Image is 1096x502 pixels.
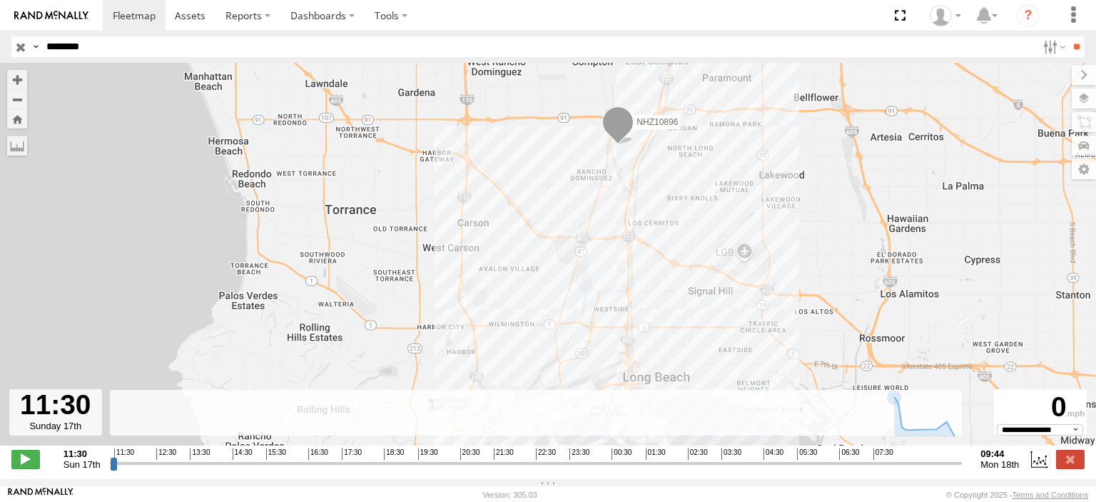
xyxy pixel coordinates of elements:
[156,448,176,460] span: 12:30
[342,448,362,460] span: 17:30
[8,488,73,502] a: Visit our Website
[646,448,666,460] span: 01:30
[384,448,404,460] span: 18:30
[14,11,88,21] img: rand-logo.svg
[1013,491,1088,499] a: Terms and Conditions
[996,391,1085,423] div: 0
[688,448,708,460] span: 02:30
[30,36,41,57] label: Search Query
[64,448,101,459] strong: 11:30
[308,448,328,460] span: 16:30
[7,70,27,89] button: Zoom in
[763,448,783,460] span: 04:30
[1056,450,1085,468] label: Close
[839,448,859,460] span: 06:30
[980,448,1019,459] strong: 09:44
[7,109,27,129] button: Zoom Home
[7,136,27,156] label: Measure
[494,448,514,460] span: 21:30
[11,450,40,468] label: Play/Stop
[418,448,438,460] span: 19:30
[460,448,480,460] span: 20:30
[233,448,253,460] span: 14:30
[64,459,101,470] span: Sun 17th Aug 2025
[114,448,134,460] span: 11:30
[1072,159,1096,179] label: Map Settings
[1017,4,1040,27] i: ?
[925,5,966,26] div: Zulema McIntosch
[7,89,27,109] button: Zoom out
[612,448,631,460] span: 00:30
[569,448,589,460] span: 23:30
[483,491,537,499] div: Version: 305.03
[946,491,1088,499] div: © Copyright 2025 -
[536,448,556,460] span: 22:30
[636,116,678,126] span: NHZ10896
[721,448,741,460] span: 03:30
[873,448,893,460] span: 07:30
[266,448,286,460] span: 15:30
[1037,36,1068,57] label: Search Filter Options
[980,459,1019,470] span: Mon 18th Aug 2025
[190,448,210,460] span: 13:30
[797,448,817,460] span: 05:30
